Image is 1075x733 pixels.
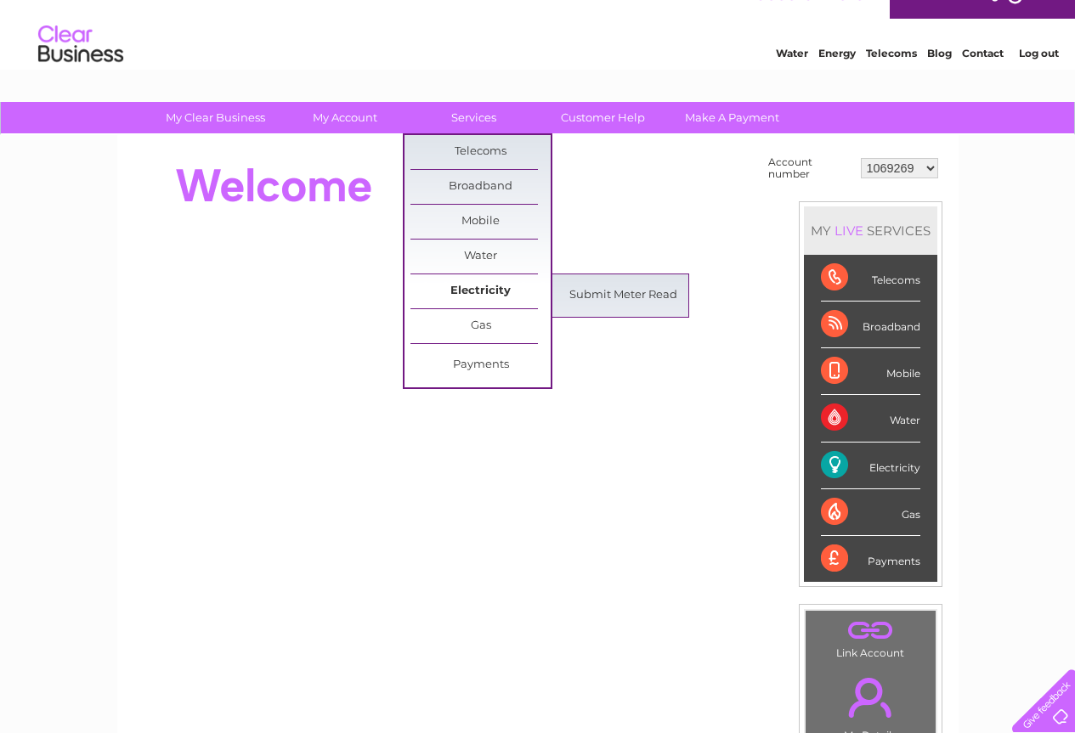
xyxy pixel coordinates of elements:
[410,348,551,382] a: Payments
[662,102,802,133] a: Make A Payment
[410,240,551,273] a: Water
[927,72,952,85] a: Blog
[810,615,931,645] a: .
[764,152,857,184] td: Account number
[810,668,931,727] a: .
[821,489,920,536] div: Gas
[553,279,693,313] a: Submit Meter Read
[821,348,920,395] div: Mobile
[274,102,415,133] a: My Account
[866,72,917,85] a: Telecoms
[776,72,808,85] a: Water
[962,72,1004,85] a: Contact
[831,223,867,239] div: LIVE
[410,274,551,308] a: Electricity
[404,102,544,133] a: Services
[410,170,551,204] a: Broadband
[410,135,551,169] a: Telecoms
[410,205,551,239] a: Mobile
[533,102,673,133] a: Customer Help
[821,255,920,302] div: Telecoms
[821,536,920,582] div: Payments
[821,443,920,489] div: Electricity
[37,44,124,96] img: logo.png
[821,302,920,348] div: Broadband
[821,395,920,442] div: Water
[805,610,936,663] td: Link Account
[755,8,872,30] a: 0333 014 3131
[804,206,937,255] div: MY SERVICES
[1019,72,1059,85] a: Log out
[410,309,551,343] a: Gas
[137,9,940,82] div: Clear Business is a trading name of Verastar Limited (registered in [GEOGRAPHIC_DATA] No. 3667643...
[818,72,856,85] a: Energy
[145,102,286,133] a: My Clear Business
